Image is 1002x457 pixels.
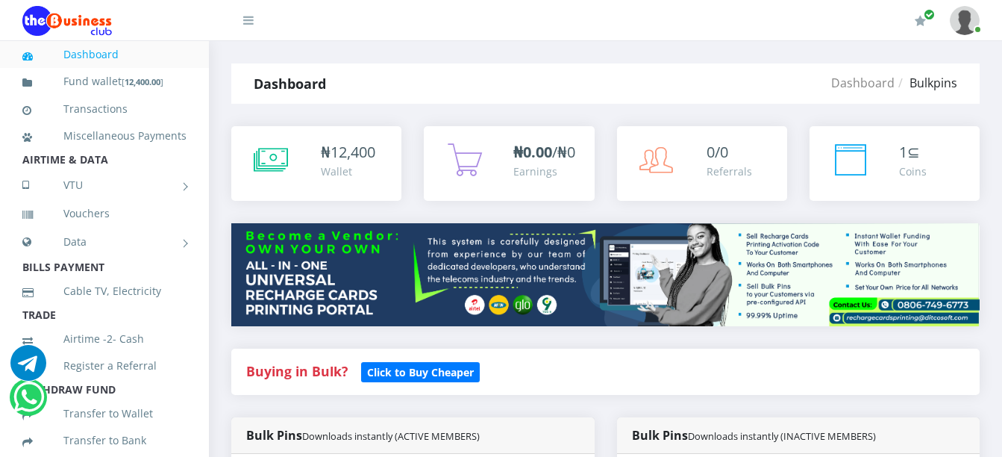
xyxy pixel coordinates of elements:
a: Click to Buy Cheaper [361,362,480,380]
a: Cable TV, Electricity [22,274,187,308]
a: Dashboard [831,75,895,91]
li: Bulkpins [895,74,957,92]
b: ₦0.00 [513,142,552,162]
strong: Dashboard [254,75,326,93]
i: Renew/Upgrade Subscription [915,15,926,27]
span: /₦0 [513,142,575,162]
a: Miscellaneous Payments [22,119,187,153]
span: 0/0 [707,142,728,162]
a: Data [22,223,187,261]
a: Chat for support [10,356,46,381]
strong: Buying in Bulk? [246,362,348,380]
img: Logo [22,6,112,36]
a: Vouchers [22,196,187,231]
div: Earnings [513,164,575,179]
span: Renew/Upgrade Subscription [924,9,935,20]
small: [ ] [122,76,163,87]
a: Transfer to Wallet [22,397,187,431]
span: 12,400 [331,142,375,162]
strong: Bulk Pins [246,427,480,444]
div: ⊆ [899,141,927,164]
a: Airtime -2- Cash [22,322,187,356]
a: ₦12,400 Wallet [231,126,401,201]
a: Chat for support [13,391,44,415]
a: Fund wallet[12,400.00] [22,64,187,99]
small: Downloads instantly (INACTIVE MEMBERS) [688,429,876,443]
a: Register a Referral [22,349,187,383]
div: Wallet [321,164,375,179]
strong: Bulk Pins [632,427,876,444]
a: VTU [22,167,187,204]
a: 0/0 Referrals [617,126,787,201]
small: Downloads instantly (ACTIVE MEMBERS) [302,429,480,443]
div: ₦ [321,141,375,164]
div: Coins [899,164,927,179]
a: Transactions [22,92,187,126]
span: 1 [899,142,907,162]
b: Click to Buy Cheaper [367,365,474,379]
b: 12,400.00 [125,76,160,87]
div: Referrals [707,164,752,179]
a: Dashboard [22,37,187,72]
img: User [950,6,980,35]
a: ₦0.00/₦0 Earnings [424,126,594,201]
img: multitenant_rcp.png [231,223,980,326]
